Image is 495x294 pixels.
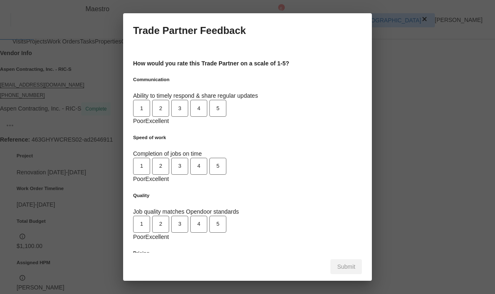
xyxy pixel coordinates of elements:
[146,176,169,182] span: Excellent
[133,59,362,67] h4: How would you rate this Trade Partner on a scale of 1-5?
[153,104,168,113] span: 2
[171,100,188,117] button: 3
[191,161,206,171] span: 4
[172,161,187,171] span: 3
[133,208,239,215] span: Job quality matches Opendoor standards
[210,219,226,229] span: 5
[152,158,169,175] button: 2
[133,25,246,36] h3: Trade Partner Feedback
[171,158,188,175] button: 3
[152,216,169,233] button: 2
[209,216,226,233] button: 5
[191,219,206,229] span: 4
[133,191,362,200] h5: Quality
[190,158,207,175] button: 4
[133,249,362,257] h5: Pricing
[133,100,150,117] button: 1
[133,75,362,84] h5: Communication
[171,216,188,233] button: 3
[134,161,149,171] span: 1
[133,133,362,142] h5: Speed of work
[133,216,150,233] button: 1
[209,100,226,117] button: 5
[153,219,168,229] span: 2
[210,104,226,113] span: 5
[133,176,146,182] span: Poor
[133,118,146,124] span: Poor
[133,92,258,99] span: Ability to timely respond & share regular updates
[172,104,187,113] span: 3
[134,104,149,113] span: 1
[209,158,226,175] button: 5
[172,219,187,229] span: 3
[191,104,206,113] span: 4
[190,100,207,117] button: 4
[153,161,168,171] span: 2
[210,161,226,171] span: 5
[133,158,150,175] button: 1
[146,234,169,240] span: Excellent
[190,216,207,233] button: 4
[134,219,149,229] span: 1
[146,118,169,124] span: Excellent
[133,234,146,240] span: Poor
[133,150,202,157] span: Completion of jobs on time
[152,100,169,117] button: 2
